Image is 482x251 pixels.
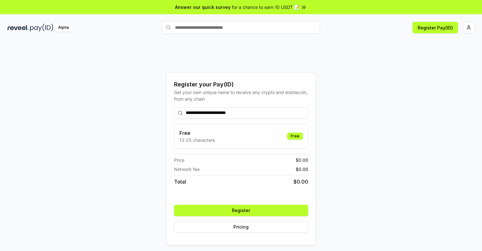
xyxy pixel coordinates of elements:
[174,157,184,163] span: Price
[8,24,29,32] img: reveel_dark
[30,24,53,32] img: pay_id
[232,4,299,10] span: for a chance to earn 10 USDT 📝
[174,221,308,233] button: Pricing
[174,178,186,185] span: Total
[179,137,215,143] p: 13-25 characters
[293,178,308,185] span: $ 0.00
[287,133,303,140] div: Free
[175,4,231,10] span: Answer our quick survey
[413,22,458,33] button: Register Pay(ID)
[179,129,215,137] h3: Free
[174,89,308,102] div: Get your own unique name to receive any crypto and stablecoin, from any chain
[296,166,308,173] span: $ 0.00
[174,205,308,216] button: Register
[174,80,308,89] div: Register your Pay(ID)
[174,166,200,173] span: Network fee
[55,24,72,32] div: Alpha
[296,157,308,163] span: $ 0.00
